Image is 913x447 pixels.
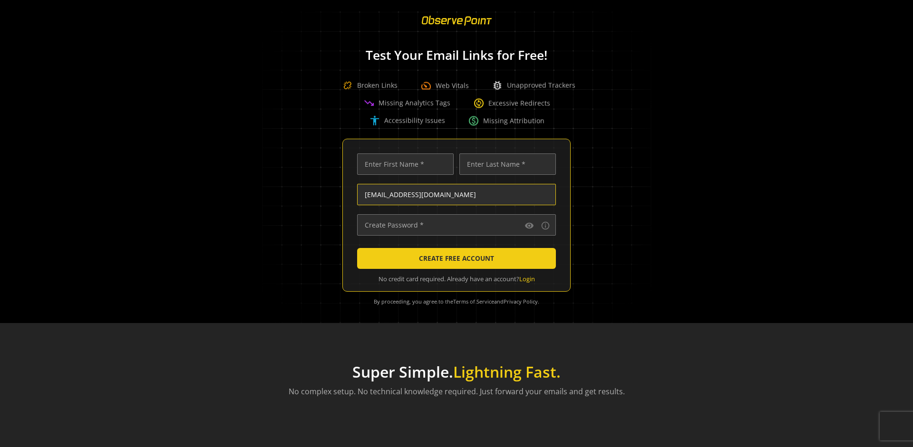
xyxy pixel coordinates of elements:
a: Terms of Service [453,298,494,305]
div: Accessibility Issues [369,115,445,126]
div: Missing Analytics Tags [363,97,450,109]
input: Create Password * [357,214,556,236]
div: By proceeding, you agree to the and . [354,292,559,312]
span: speed [420,80,432,91]
a: Privacy Policy [504,298,538,305]
input: Enter First Name * [357,153,454,175]
span: paid [468,115,479,126]
div: Broken Links [338,76,398,95]
span: trending_down [363,97,375,109]
div: No credit card required. Already have an account? [357,275,556,284]
a: ObservePoint Homepage [416,22,498,31]
h1: Test Your Email Links for Free! [247,48,666,62]
input: Enter Email Address (name@work-email.com) * [357,184,556,205]
div: Missing Attribution [468,115,544,126]
a: Login [519,275,535,283]
mat-icon: info_outline [541,221,550,230]
div: Web Vitals [420,80,469,91]
h1: Super Simple. [289,363,625,381]
span: Lightning Fast. [453,361,561,382]
span: CREATE FREE ACCOUNT [419,250,494,267]
input: Enter Last Name * [459,153,556,175]
p: No complex setup. No technical knowledge required. Just forward your emails and get results. [289,386,625,397]
img: Broken Link [338,76,357,95]
button: Password requirements [540,220,551,231]
div: Unapproved Trackers [492,80,575,91]
span: accessibility [369,115,380,126]
span: change_circle [473,97,485,109]
span: bug_report [492,80,503,91]
button: CREATE FREE ACCOUNT [357,248,556,269]
mat-icon: visibility [524,221,534,230]
div: Excessive Redirects [473,97,550,109]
